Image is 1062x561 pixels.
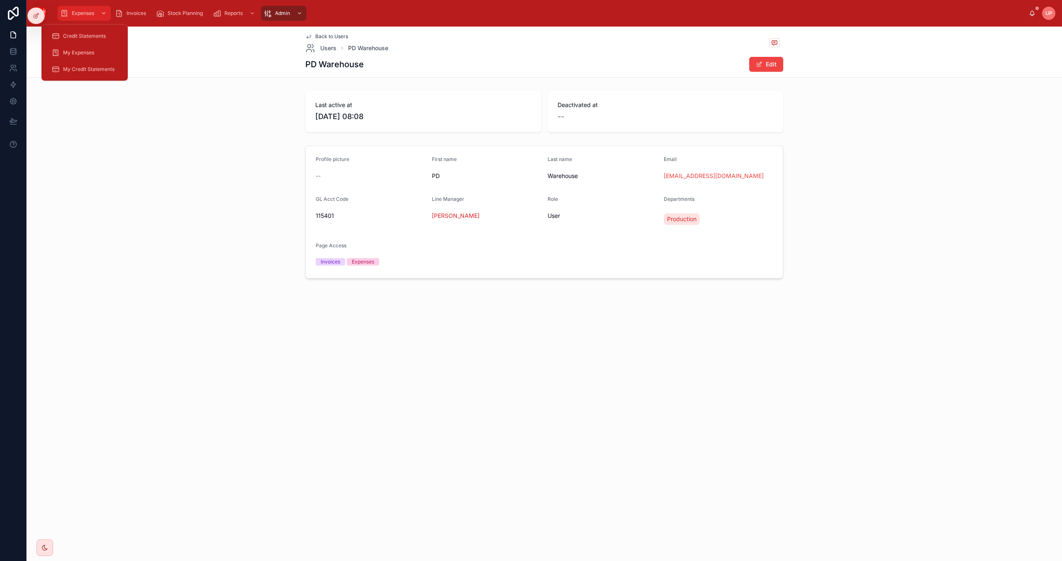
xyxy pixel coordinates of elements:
span: Role [548,196,558,202]
a: Users [305,43,336,53]
button: Edit [749,57,783,72]
div: Invoices [321,258,340,266]
a: Credit Statements [46,29,123,44]
span: Users [320,44,336,52]
span: Back to Users [315,33,348,40]
a: My Expenses [46,45,123,60]
span: Warehouse [548,172,657,180]
span: Stock Planning [168,10,203,17]
h1: PD Warehouse [305,59,364,70]
span: Invoices [127,10,146,17]
a: Production [664,213,700,225]
span: Reports [224,10,243,17]
span: Email [664,156,677,162]
span: Departments [664,196,694,202]
a: Stock Planning [153,6,209,21]
span: First name [432,156,457,162]
span: Expenses [72,10,94,17]
a: PD Warehouse [348,44,388,52]
span: [DATE] 08:08 [315,111,531,122]
span: Production [667,215,697,223]
a: My Credit Statements [46,62,123,77]
span: -- [558,111,564,122]
a: Admin [261,6,307,21]
span: My Expenses [63,49,94,56]
a: Expenses [58,6,111,21]
span: GL Acct Code [316,196,348,202]
span: 115401 [316,212,425,220]
span: Line Manager [432,196,464,202]
span: Last name [548,156,572,162]
span: Page Access [316,242,346,249]
a: [EMAIL_ADDRESS][DOMAIN_NAME] [664,172,764,180]
a: [PERSON_NAME] [432,212,480,220]
span: My Credit Statements [63,66,114,73]
span: UP [1045,10,1052,17]
span: Deactivated at [558,101,773,109]
div: Expenses [352,258,374,266]
a: Back to Users [305,33,348,40]
a: Invoices [112,6,152,21]
a: Reports [210,6,259,21]
span: Last active at [315,101,531,109]
span: Profile picture [316,156,349,162]
span: Credit Statements [63,33,106,39]
span: PD [432,172,541,180]
span: -- [316,172,321,180]
span: User [548,212,560,220]
span: Admin [275,10,290,17]
div: scrollable content [54,4,1029,22]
